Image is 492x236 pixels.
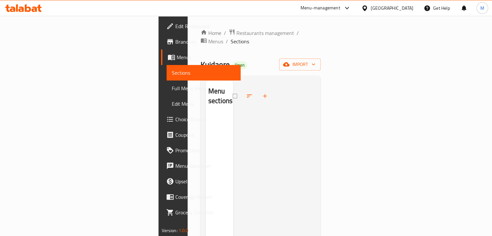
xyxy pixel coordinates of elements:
[201,29,321,46] nav: breadcrumb
[279,59,321,70] button: import
[177,53,235,61] span: Menus
[162,226,178,235] span: Version:
[161,174,241,189] a: Upsell
[161,127,241,143] a: Coupons
[167,65,241,80] a: Sections
[175,146,235,154] span: Promotions
[161,205,241,220] a: Grocery Checklist
[161,112,241,127] a: Choice Groups
[175,131,235,139] span: Coupons
[301,4,340,12] div: Menu-management
[161,158,241,174] a: Menu disclaimer
[236,29,294,37] span: Restaurants management
[480,5,484,12] span: M
[161,49,241,65] a: Menus
[175,193,235,201] span: Coverage Report
[175,115,235,123] span: Choice Groups
[297,29,299,37] li: /
[161,189,241,205] a: Coverage Report
[175,177,235,185] span: Upsell
[175,209,235,216] span: Grocery Checklist
[161,18,241,34] a: Edit Restaurant
[167,96,241,112] a: Edit Menu
[284,60,315,69] span: import
[371,5,413,12] div: [GEOGRAPHIC_DATA]
[175,22,235,30] span: Edit Restaurant
[167,80,241,96] a: Full Menu View
[206,112,233,117] nav: Menu sections
[229,29,294,37] a: Restaurants management
[172,69,235,77] span: Sections
[258,89,273,103] button: Add section
[172,84,235,92] span: Full Menu View
[179,226,189,235] span: 1.0.0
[175,162,235,170] span: Menu disclaimer
[161,143,241,158] a: Promotions
[175,38,235,46] span: Branches
[161,34,241,49] a: Branches
[172,100,235,108] span: Edit Menu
